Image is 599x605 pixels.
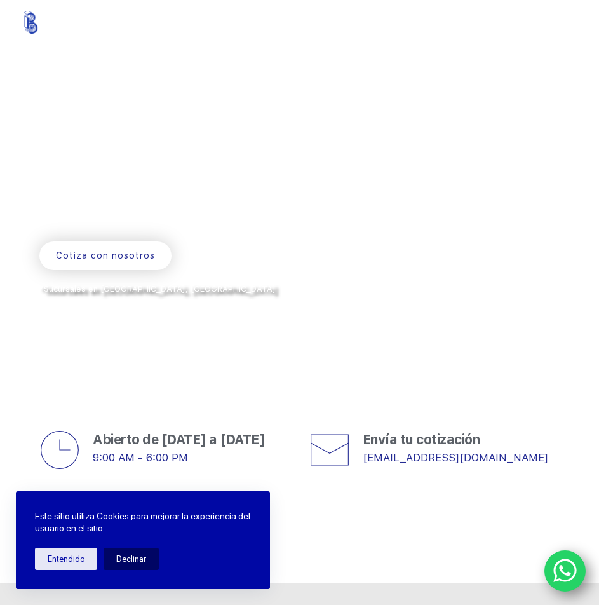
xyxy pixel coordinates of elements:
[363,432,480,447] span: Envía tu cotización
[39,208,290,224] span: Rodamientos y refacciones industriales
[39,107,202,123] span: Bienvenido a Balerytodo®
[24,11,99,34] img: Balerytodo
[104,548,159,570] button: Declinar
[39,241,172,269] a: Cotiza con nosotros
[39,297,328,307] span: y envíos a todo [GEOGRAPHIC_DATA] por la paquetería de su preferencia
[93,451,188,464] span: 9:00 AM - 6:00 PM
[35,510,251,535] p: Este sitio utiliza Cookies para mejorar la experiencia del usuario en el sitio.
[544,550,586,592] a: WhatsApp
[35,548,97,570] button: Entendido
[93,432,265,447] span: Abierto de [DATE] a [DATE]
[39,284,276,294] span: *Sucursales en [GEOGRAPHIC_DATA], [GEOGRAPHIC_DATA]
[39,135,325,194] span: Somos los doctores de la industria
[56,248,155,262] span: Cotiza con nosotros
[363,451,548,464] a: [EMAIL_ADDRESS][DOMAIN_NAME]
[563,17,575,28] button: Menu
